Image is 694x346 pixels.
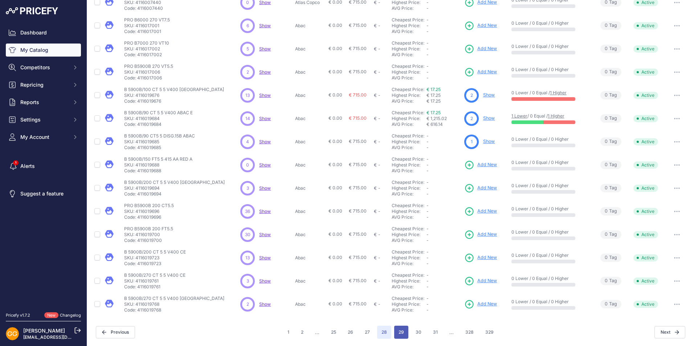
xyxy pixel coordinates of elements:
[374,23,377,29] div: €
[6,26,81,304] nav: Sidebar
[349,139,367,144] span: € 715.00
[605,45,608,52] span: 0
[426,52,429,57] span: -
[374,232,377,238] div: €
[259,209,271,214] a: Show
[259,139,271,144] a: Show
[124,29,170,34] p: Code: 4116017001
[477,45,497,52] span: Add New
[349,115,367,121] span: € 715.00
[426,75,429,81] span: -
[374,46,377,52] div: €
[392,110,424,115] a: Cheapest Price:
[295,209,326,214] p: Abac
[511,229,590,235] p: 0 Lower / 0 Equal / 0 Higher
[6,131,81,144] button: My Account
[392,226,424,231] a: Cheapest Price:
[6,187,81,200] a: Suggest a feature
[392,296,424,301] a: Cheapest Price:
[374,162,377,168] div: €
[259,116,271,121] a: Show
[464,44,497,54] a: Add New
[600,137,621,146] span: Tag
[511,136,590,142] p: 0 Lower / 0 Equal / 0 Higher
[124,226,173,232] p: PRO B5900B 200 FT5.5
[600,184,621,192] span: Tag
[426,203,429,208] span: -
[20,99,68,106] span: Reports
[477,161,497,168] span: Add New
[633,45,658,53] span: Active
[426,191,429,197] span: -
[259,255,271,260] a: Show
[605,138,608,145] span: 0
[124,5,178,11] p: Code: 4116007440
[259,301,271,307] a: Show
[464,299,497,309] a: Add New
[377,185,380,191] div: -
[429,326,442,339] button: Go to page 31
[328,185,342,190] span: € 0.00
[377,23,380,29] div: -
[426,185,429,191] span: -
[392,156,424,162] a: Cheapest Price:
[295,46,326,52] p: Abac
[328,115,342,121] span: € 0.00
[392,92,426,98] div: Highest Price:
[259,185,271,191] span: Show
[124,63,173,69] p: PRO B5900B 270 VT5.5
[600,91,621,99] span: Tag
[295,69,326,75] p: Abac
[392,40,424,46] a: Cheapest Price:
[297,326,308,339] button: Go to page 2
[392,116,426,121] div: Highest Price:
[426,46,429,52] span: -
[124,139,195,145] p: SKU: 4116019685
[392,238,426,243] div: AVG Price:
[511,113,527,119] a: 1 Lower
[392,203,424,208] a: Cheapest Price:
[377,92,380,98] div: -
[259,92,271,98] a: Show
[483,92,495,98] a: Show
[600,207,621,215] span: Tag
[124,116,193,121] p: SKU: 4116019684
[633,92,658,99] span: Active
[295,139,326,145] p: Abac
[6,160,81,173] a: Alerts
[246,162,249,168] span: 0
[392,185,426,191] div: Highest Price:
[481,326,498,339] button: Go to page 329
[259,23,271,28] a: Show
[327,326,340,339] button: Go to page 25
[245,208,250,215] span: 36
[259,46,271,52] a: Show
[259,278,271,284] a: Show
[377,46,380,52] div: -
[328,46,342,51] span: € 0.00
[600,114,621,123] span: Tag
[124,75,173,81] p: Code: 4116017006
[392,121,426,127] div: AVG Price:
[426,63,429,69] span: -
[60,313,81,318] a: Changelog
[328,139,342,144] span: € 0.00
[426,5,429,11] span: -
[426,156,429,162] span: -
[600,161,621,169] span: Tag
[295,116,326,121] p: Abac
[426,17,429,22] span: -
[411,326,426,339] button: Go to page 30
[633,115,658,122] span: Active
[633,22,658,29] span: Active
[349,162,367,167] span: € 715.00
[392,145,426,151] div: AVG Price:
[605,231,608,238] span: 0
[360,326,374,339] button: Go to page 27
[246,46,249,52] span: 5
[470,92,473,99] span: 2
[605,69,608,75] span: 0
[124,23,170,29] p: SKU: 4116017001
[464,21,497,31] a: Add New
